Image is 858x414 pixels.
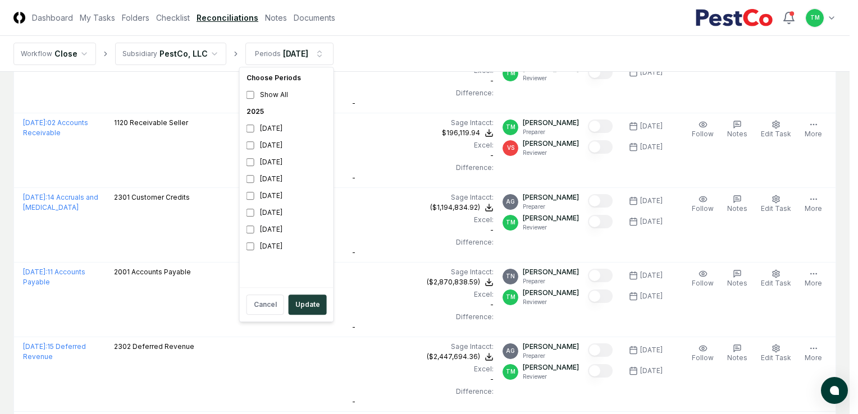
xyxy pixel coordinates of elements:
div: [DATE] [242,137,331,154]
button: Cancel [247,295,284,315]
div: [DATE] [242,154,331,171]
div: [DATE] [242,171,331,187]
div: Choose Periods [242,70,331,86]
div: 2025 [242,103,331,120]
button: Update [289,295,327,315]
div: Show All [242,86,331,103]
div: [DATE] [242,204,331,221]
div: [DATE] [242,221,331,238]
div: [DATE] [242,120,331,137]
div: [DATE] [242,238,331,255]
div: [DATE] [242,187,331,204]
